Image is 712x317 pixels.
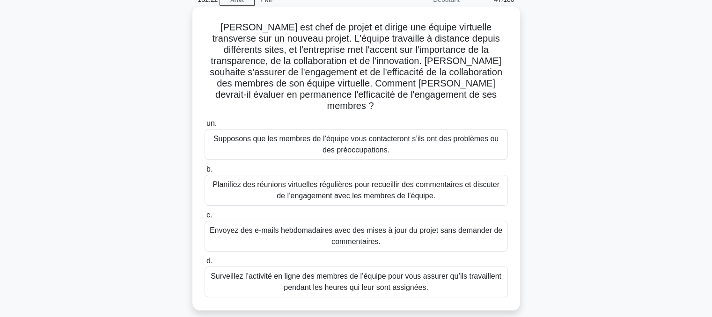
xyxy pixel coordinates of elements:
font: Supposons que les membres de l’équipe vous contacteront s’ils ont des problèmes ou des préoccupat... [213,135,499,154]
font: [PERSON_NAME] est chef de projet et dirige une équipe virtuelle transverse sur un nouveau projet.... [210,22,502,111]
font: Envoyez des e-mails hebdomadaires avec des mises à jour du projet sans demander de commentaires. [210,226,502,245]
font: un. [206,119,217,127]
font: Planifiez des réunions virtuelles régulières pour recueillir des commentaires et discuter de l’en... [213,180,499,200]
font: b. [206,165,213,173]
font: d. [206,257,213,265]
font: Surveillez l’activité en ligne des membres de l’équipe pour vous assurer qu’ils travaillent penda... [211,272,501,291]
font: c. [206,211,212,219]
